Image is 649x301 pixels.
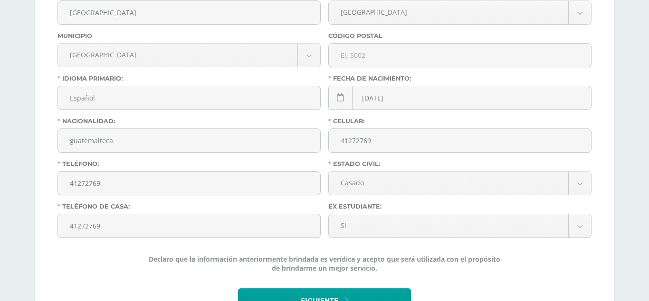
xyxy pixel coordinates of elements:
[329,86,591,109] input: Fecha de nacimiento
[329,172,591,195] a: Casado
[329,214,591,237] a: Si
[58,86,320,109] input: Idioma Primario
[341,172,556,194] span: Casado
[58,129,320,152] input: Nacionalidad
[329,1,591,24] a: [GEOGRAPHIC_DATA]
[58,172,320,195] input: Teléfono
[57,203,321,210] label: Teléfono de Casa:
[58,44,320,67] a: [GEOGRAPHIC_DATA]
[329,129,591,152] input: Celular
[328,118,592,125] label: Celular:
[148,255,501,273] span: Declaro que la información anteriormente brindada es verídica y acepto que será utilizada con el ...
[328,160,592,167] label: Estado civil:
[57,160,321,167] label: Teléfono:
[57,32,321,39] label: Municipio
[70,44,286,66] span: [GEOGRAPHIC_DATA]
[341,1,556,23] span: [GEOGRAPHIC_DATA]
[328,203,592,210] label: Ex estudiante:
[341,214,556,237] span: Si
[58,1,320,24] input: País
[329,44,591,67] input: Ej. 5002
[328,75,592,82] label: Fecha de nacimiento:
[57,75,321,82] label: Idioma Primario:
[58,214,320,237] input: Teléfono de Casa
[328,32,592,39] label: Código postal
[57,118,321,125] label: Nacionalidad:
